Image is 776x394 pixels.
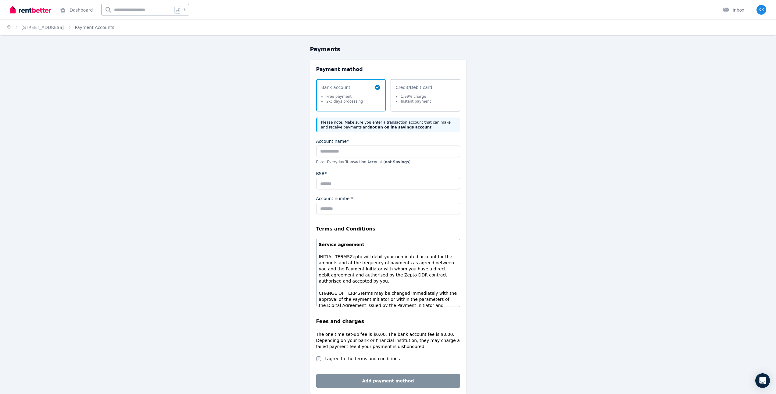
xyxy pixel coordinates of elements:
span: Credit/Debit card [396,84,432,90]
legend: Terms and Conditions [316,225,460,233]
p: Zepto will debit your nominated account for the amounts and at the frequency of payments as agree... [319,254,457,284]
b: not an online savings account [370,125,431,129]
p: Terms may be changed immediately with the approval of the Payment Initiator or within the paramet... [319,290,457,321]
p: The one time set-up fee is $0.00. The bank account fee is $0.00. Depending on your bank or financ... [316,331,460,350]
li: 2-3 days processing [321,99,363,104]
h1: Payments [310,45,466,54]
span: Payment Accounts [75,24,114,30]
span: CHANGE OF TERMS [319,291,360,296]
span: k [184,7,186,12]
label: Account name* [316,138,349,144]
div: Inbox [723,7,744,13]
span: Bank account [321,84,363,90]
p: Service agreement [319,241,457,248]
p: Enter Everyday Transaction Account ( ) [316,160,460,164]
li: Free payment [321,94,363,99]
span: INITIAL TERMS [319,254,350,259]
label: Account number* [316,195,354,202]
b: not Savings [385,160,409,164]
div: Open Intercom Messenger [755,373,770,388]
img: RentBetter [10,5,51,14]
img: Kyle Kahan [756,5,766,15]
label: I agree to the terms and conditions [325,356,400,362]
legend: Fees and charges [316,318,460,325]
div: Please note: Make sure you enter a transaction account that can make and receive payments and . [316,118,460,132]
li: Instant payment [396,99,431,104]
a: [STREET_ADDRESS] [22,25,64,30]
li: 1.99% charge [396,94,431,99]
h2: Payment method [316,66,460,73]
